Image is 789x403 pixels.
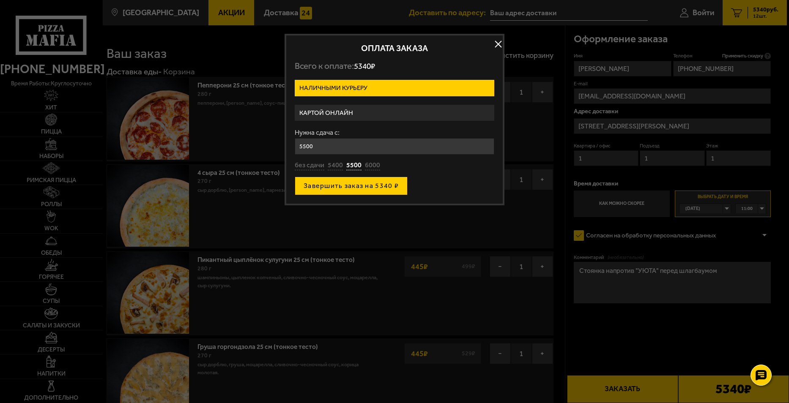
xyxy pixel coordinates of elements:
span: 5340 ₽ [354,61,375,71]
button: 5500 [346,161,362,170]
h2: Оплата заказа [295,44,494,52]
button: Завершить заказ на 5340 ₽ [295,177,408,195]
label: Наличными курьеру [295,80,494,96]
button: 6000 [365,161,380,170]
button: 5400 [328,161,343,170]
label: Картой онлайн [295,105,494,121]
button: без сдачи [295,161,324,170]
label: Нужна сдача с: [295,129,494,136]
p: Всего к оплате: [295,61,494,71]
